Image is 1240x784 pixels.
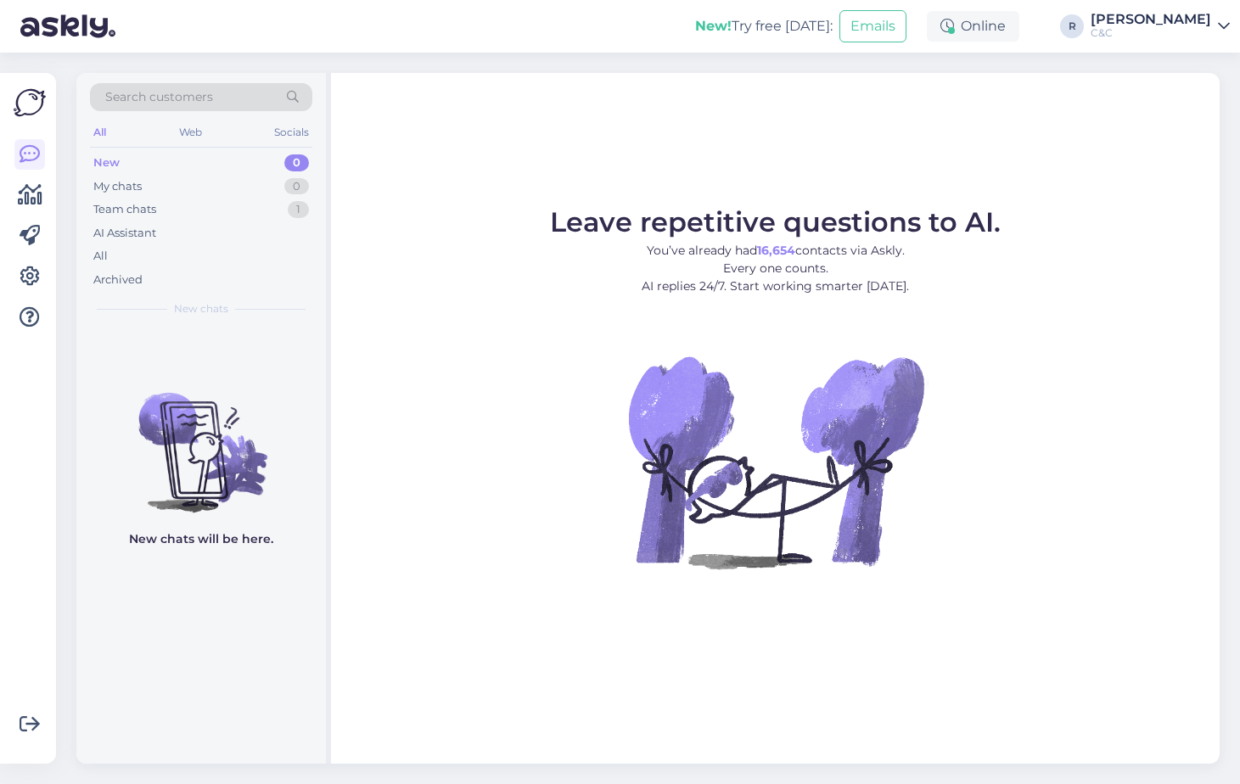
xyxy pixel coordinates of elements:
[1060,14,1084,38] div: R
[93,225,156,242] div: AI Assistant
[550,242,1001,295] p: You’ve already had contacts via Askly. Every one counts. AI replies 24/7. Start working smarter [...
[695,18,732,34] b: New!
[174,301,228,316] span: New chats
[93,178,142,195] div: My chats
[839,10,906,42] button: Emails
[1091,26,1211,40] div: C&C
[93,201,156,218] div: Team chats
[76,362,326,515] img: No chats
[105,88,213,106] span: Search customers
[90,121,109,143] div: All
[288,201,309,218] div: 1
[695,16,833,36] div: Try free [DATE]:
[1091,13,1230,40] a: [PERSON_NAME]C&C
[757,243,795,258] b: 16,654
[93,248,108,265] div: All
[93,154,120,171] div: New
[176,121,205,143] div: Web
[1091,13,1211,26] div: [PERSON_NAME]
[550,205,1001,238] span: Leave repetitive questions to AI.
[927,11,1019,42] div: Online
[284,154,309,171] div: 0
[14,87,46,119] img: Askly Logo
[623,309,929,614] img: No Chat active
[93,272,143,288] div: Archived
[271,121,312,143] div: Socials
[284,178,309,195] div: 0
[129,530,273,548] p: New chats will be here.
